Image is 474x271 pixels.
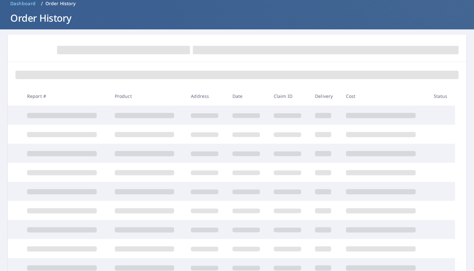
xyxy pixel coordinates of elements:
span: Dashboard [10,0,36,7]
th: Product [110,87,186,106]
th: Delivery [310,87,341,106]
th: Status [429,87,455,106]
p: Order History [45,0,76,7]
th: Report # [22,87,110,106]
th: Date [227,87,269,106]
th: Claim ID [269,87,310,106]
th: Cost [341,87,429,106]
h1: Order History [8,11,466,25]
th: Address [186,87,227,106]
